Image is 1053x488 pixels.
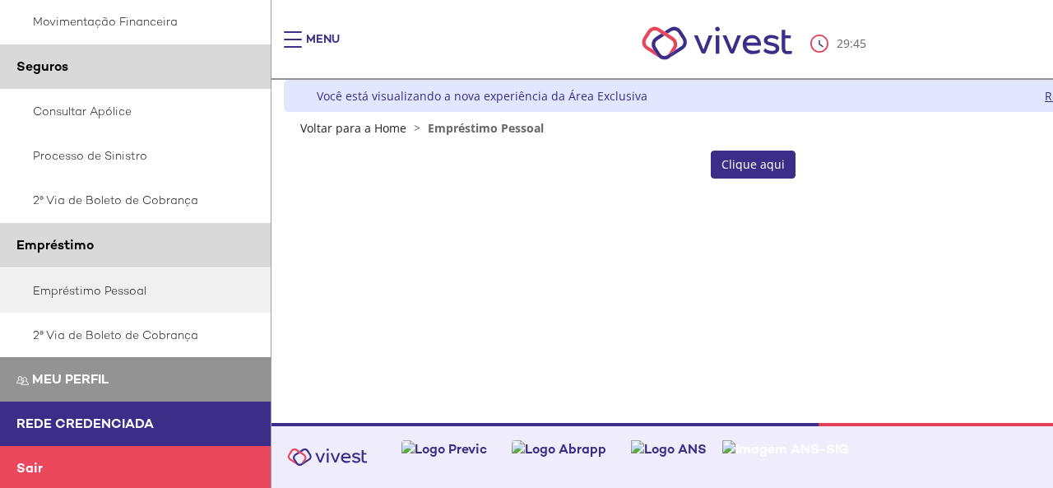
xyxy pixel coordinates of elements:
[722,440,849,458] img: Imagem ANS-SIG
[837,35,850,51] span: 29
[624,8,810,78] img: Vivest
[16,459,43,476] span: Sair
[16,374,29,387] img: Meu perfil
[32,370,109,388] span: Meu perfil
[300,120,406,136] a: Voltar para a Home
[631,440,707,458] img: Logo ANS
[428,120,544,136] span: Empréstimo Pessoal
[16,236,94,253] span: Empréstimo
[512,440,606,458] img: Logo Abrapp
[306,31,340,64] div: Menu
[711,151,796,179] a: Clique aqui
[278,439,377,476] img: Vivest
[853,35,866,51] span: 45
[16,415,154,432] span: Rede Credenciada
[810,35,870,53] div: :
[271,423,1053,488] footer: Vivest
[401,440,487,458] img: Logo Previc
[16,58,68,75] span: Seguros
[317,88,647,104] div: Você está visualizando a nova experiência da Área Exclusiva
[410,120,424,136] span: >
